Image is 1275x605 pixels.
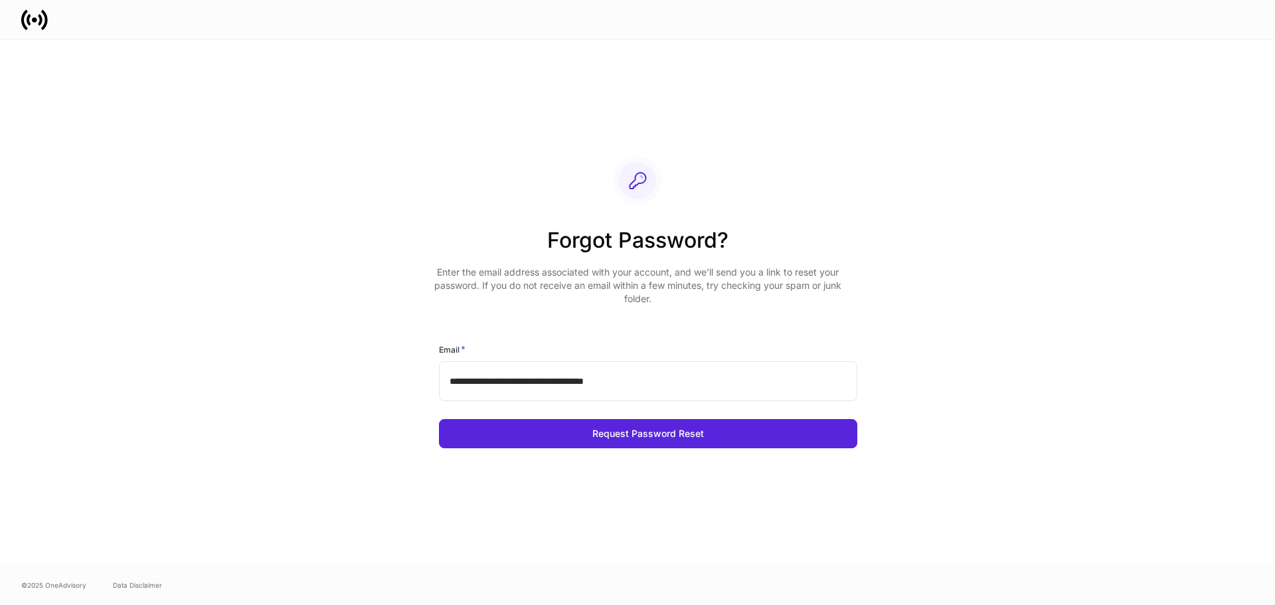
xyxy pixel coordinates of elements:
[428,266,847,305] p: Enter the email address associated with your account, and we’ll send you a link to reset your pas...
[428,226,847,266] h2: Forgot Password?
[21,580,86,590] span: © 2025 OneAdvisory
[439,343,466,356] h6: Email
[113,580,162,590] a: Data Disclaimer
[592,429,704,438] div: Request Password Reset
[439,419,857,448] button: Request Password Reset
